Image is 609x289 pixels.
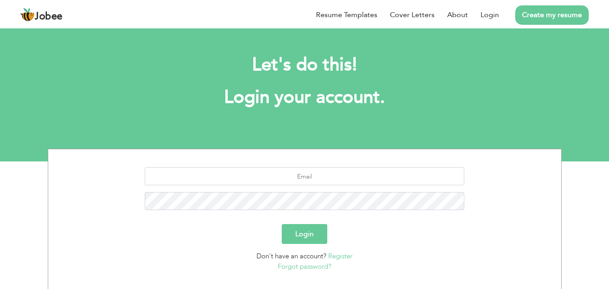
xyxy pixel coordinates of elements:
[20,8,63,22] a: Jobee
[20,8,35,22] img: jobee.io
[61,86,548,109] h1: Login your account.
[481,9,499,20] a: Login
[256,252,326,261] span: Don't have an account?
[35,12,63,22] span: Jobee
[515,5,589,25] a: Create my resume
[282,224,327,244] button: Login
[328,252,353,261] a: Register
[278,262,331,271] a: Forgot password?
[447,9,468,20] a: About
[145,167,464,185] input: Email
[61,53,548,77] h2: Let's do this!
[316,9,377,20] a: Resume Templates
[390,9,435,20] a: Cover Letters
